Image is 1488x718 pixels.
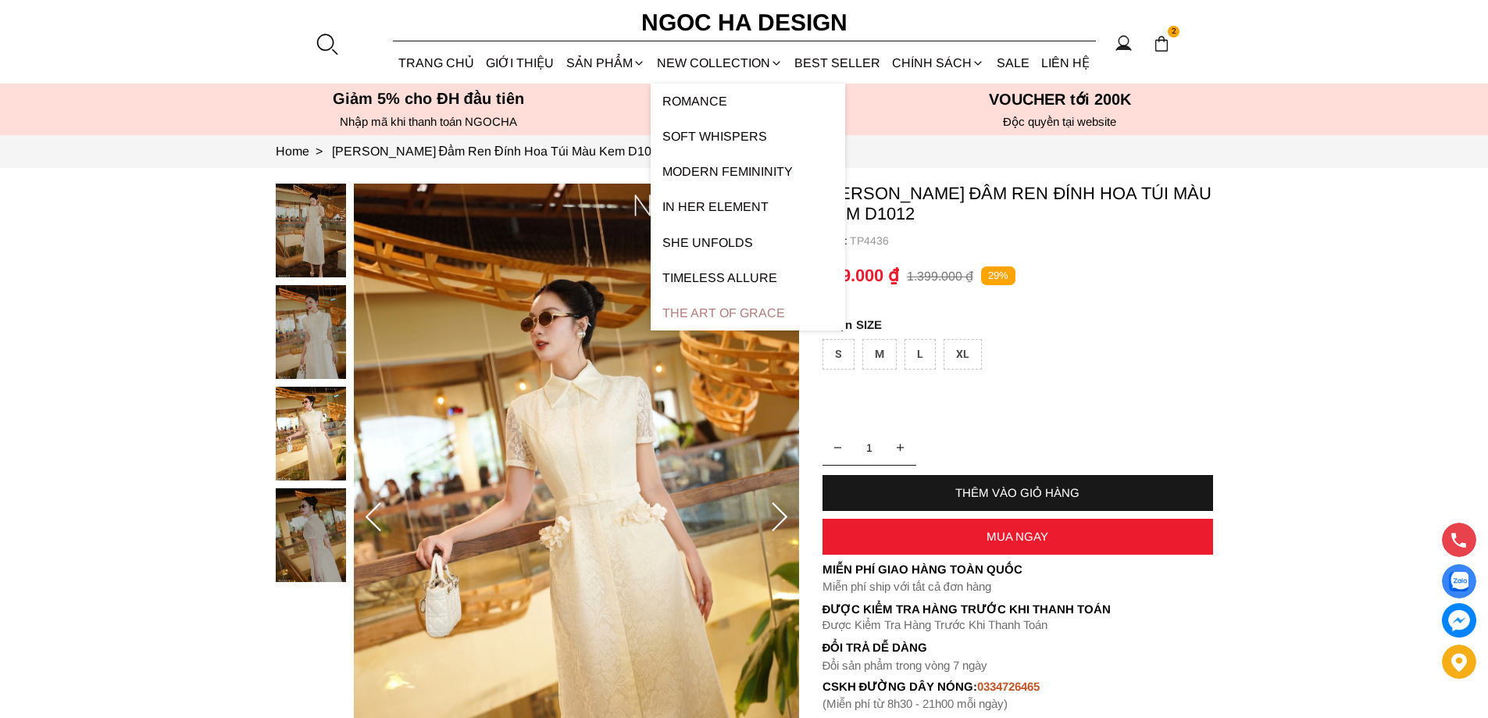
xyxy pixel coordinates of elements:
[627,4,862,41] a: Ngoc Ha Design
[907,115,1213,129] h6: Độc quyền tại website
[907,269,973,284] p: 1.399.000 ₫
[651,119,845,154] a: Soft Whispers
[591,115,897,129] h6: MIễn phí ship cho tất cả đơn hàng
[1442,564,1476,598] a: Display image
[393,42,480,84] a: TRANG CHỦ
[276,145,332,158] a: Link to Home
[276,184,346,277] img: Catherine Dress_ Đầm Ren Đính Hoa Túi Màu Kem D1012_mini_0
[276,285,346,379] img: Catherine Dress_ Đầm Ren Đính Hoa Túi Màu Kem D1012_mini_1
[276,387,346,480] img: Catherine Dress_ Đầm Ren Đính Hoa Túi Màu Kem D1012_mini_2
[276,488,346,582] img: Catherine Dress_ Đầm Ren Đính Hoa Túi Màu Kem D1012_mini_3
[332,145,665,158] a: Link to Catherine Dress_ Đầm Ren Đính Hoa Túi Màu Kem D1012
[823,486,1213,499] div: THÊM VÀO GIỎ HÀNG
[1168,26,1180,38] span: 2
[340,115,517,128] font: Nhập mã khi thanh toán NGOCHA
[651,260,845,295] a: Timeless Allure
[823,602,1213,616] p: Được Kiểm Tra Hàng Trước Khi Thanh Toán
[560,42,651,84] div: SẢN PHẨM
[1449,572,1468,591] img: Display image
[651,295,845,330] a: The Art Of Grace
[981,266,1015,286] p: 29%
[905,339,936,370] div: L
[1035,42,1095,84] a: LIÊN HỆ
[651,225,845,260] a: SHE UNFOLDS
[887,42,990,84] div: Chính sách
[651,42,788,84] a: NEW COLLECTION
[977,680,1040,693] font: 0334726465
[651,154,845,189] a: Modern Femininity
[850,234,1213,247] p: TP4436
[823,659,988,672] font: Đổi sản phẩm trong vòng 7 ngày
[823,618,1213,632] p: Được Kiểm Tra Hàng Trước Khi Thanh Toán
[990,42,1035,84] a: SALE
[823,339,855,370] div: S
[1153,35,1170,52] img: img-CART-ICON-ksit0nf1
[823,318,1213,331] p: SIZE
[651,189,845,224] a: In Her Element
[823,530,1213,543] div: MUA NGAY
[823,697,1008,710] font: (Miễn phí từ 8h30 - 21h00 mỗi ngày)
[823,184,1213,224] p: [PERSON_NAME] Đầm Ren Đính Hoa Túi Màu Kem D1012
[789,42,887,84] a: BEST SELLER
[823,432,916,463] input: Quantity input
[823,680,978,693] font: cskh đường dây nóng:
[480,42,560,84] a: GIỚI THIỆU
[651,84,845,119] a: ROMANCE
[333,90,524,107] font: Giảm 5% cho ĐH đầu tiên
[823,641,1213,654] h6: Đổi trả dễ dàng
[1442,603,1476,638] a: messenger
[823,580,991,593] font: Miễn phí ship với tất cả đơn hàng
[309,145,329,158] span: >
[823,266,899,286] p: 999.000 ₫
[907,90,1213,109] h5: VOUCHER tới 200K
[944,339,982,370] div: XL
[862,339,897,370] div: M
[823,563,1022,576] font: Miễn phí giao hàng toàn quốc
